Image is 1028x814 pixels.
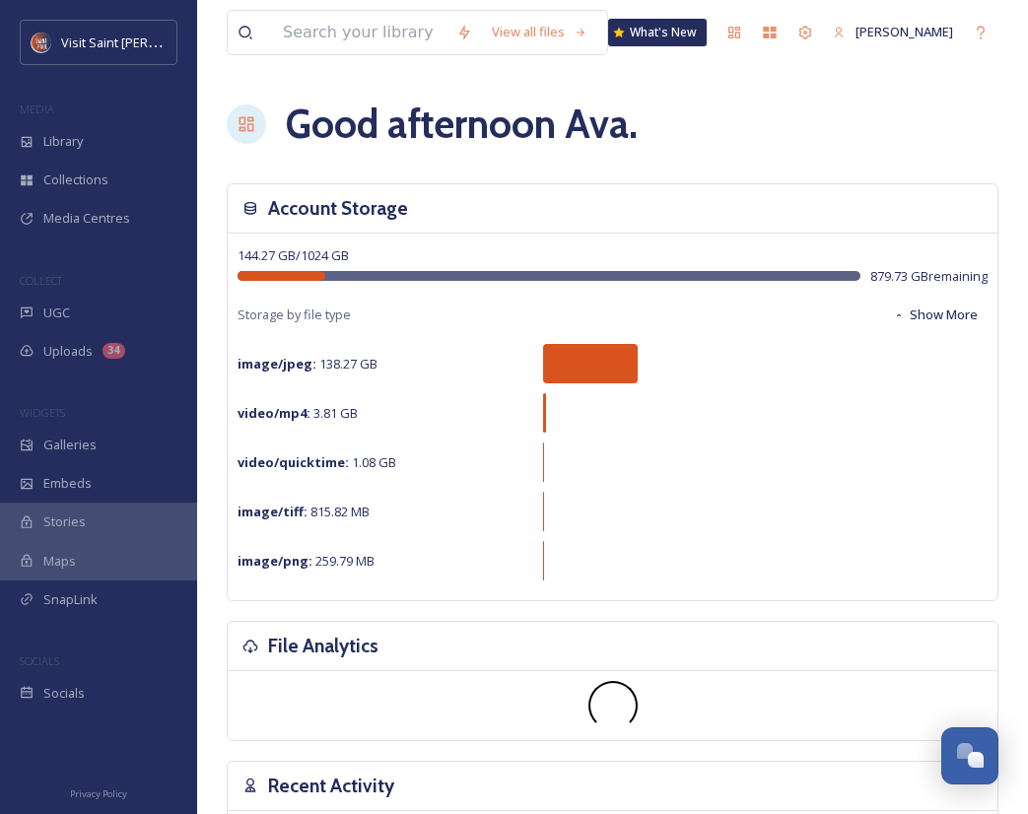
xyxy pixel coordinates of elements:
[43,474,92,493] span: Embeds
[43,132,83,151] span: Library
[286,95,638,154] h1: Good afternoon Ava .
[43,590,98,609] span: SnapLink
[43,209,130,228] span: Media Centres
[103,343,125,359] div: 34
[43,684,85,703] span: Socials
[20,273,62,288] span: COLLECT
[43,436,97,454] span: Galleries
[43,342,93,361] span: Uploads
[238,552,312,570] strong: image/png :
[273,11,446,54] input: Search your library
[238,355,316,373] strong: image/jpeg :
[43,304,70,322] span: UGC
[238,246,349,264] span: 144.27 GB / 1024 GB
[870,267,988,286] span: 879.73 GB remaining
[238,503,370,520] span: 815.82 MB
[238,552,375,570] span: 259.79 MB
[43,512,86,531] span: Stories
[70,780,127,804] a: Privacy Policy
[20,405,65,420] span: WIDGETS
[482,13,597,51] a: View all files
[238,404,310,422] strong: video/mp4 :
[823,13,963,51] a: [PERSON_NAME]
[238,355,377,373] span: 138.27 GB
[238,404,358,422] span: 3.81 GB
[238,453,396,471] span: 1.08 GB
[268,194,408,223] h3: Account Storage
[238,305,351,324] span: Storage by file type
[43,170,108,189] span: Collections
[61,33,219,51] span: Visit Saint [PERSON_NAME]
[43,552,76,571] span: Maps
[70,787,127,800] span: Privacy Policy
[268,632,378,660] h3: File Analytics
[20,653,59,668] span: SOCIALS
[32,33,51,52] img: Visit%20Saint%20Paul%20Updated%20Profile%20Image.jpg
[941,727,998,784] button: Open Chat
[608,19,707,46] a: What's New
[238,503,308,520] strong: image/tiff :
[856,23,953,40] span: [PERSON_NAME]
[268,772,394,800] h3: Recent Activity
[883,296,988,334] button: Show More
[20,102,54,116] span: MEDIA
[238,453,349,471] strong: video/quicktime :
